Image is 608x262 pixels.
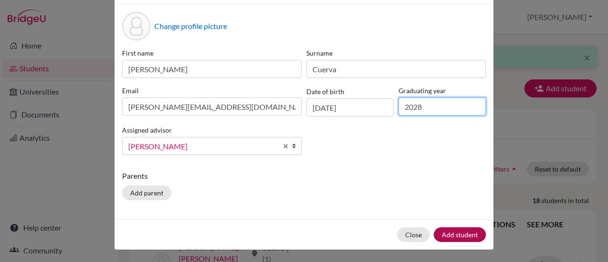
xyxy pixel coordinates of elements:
button: Add student [434,227,486,242]
input: dd/mm/yyyy [306,98,394,116]
button: Close [397,227,430,242]
label: Email [122,86,302,96]
div: Profile picture [122,12,151,40]
label: Date of birth [306,87,344,97]
button: Add parent [122,185,171,200]
p: Parents [122,170,486,182]
label: Graduating year [399,86,486,96]
span: [PERSON_NAME] [128,140,277,153]
label: Assigned advisor [122,125,172,135]
label: First name [122,48,302,58]
label: Surname [306,48,486,58]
